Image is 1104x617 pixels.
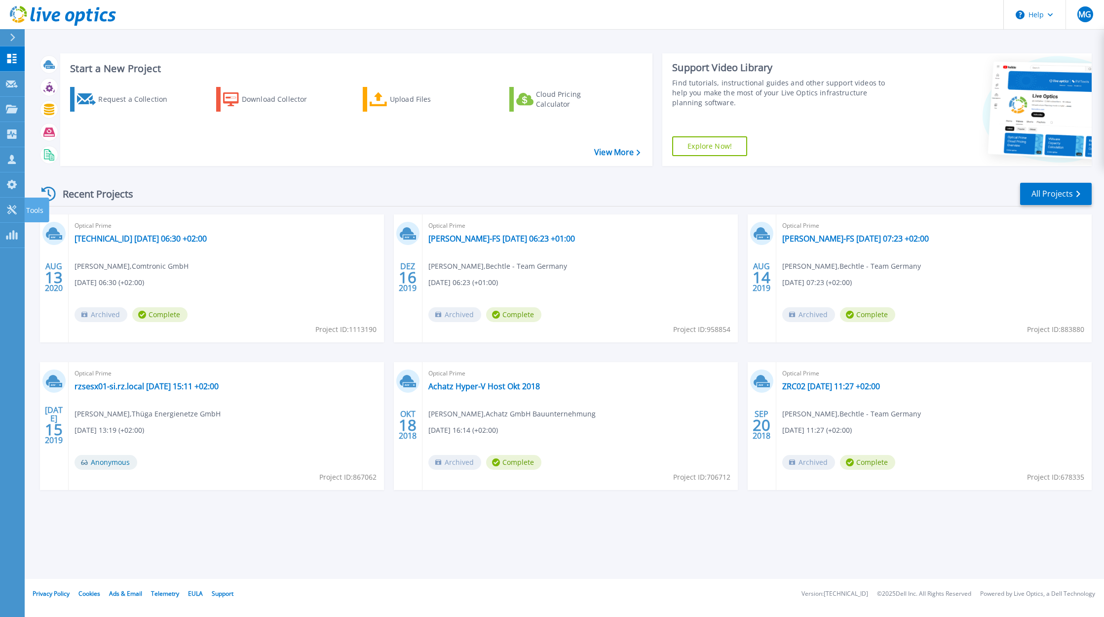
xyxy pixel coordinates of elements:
div: Request a Collection [98,89,177,109]
span: Optical Prime [428,220,732,231]
div: Recent Projects [38,182,147,206]
span: Archived [782,307,835,322]
span: MG [1078,10,1091,18]
a: Cookies [78,589,100,598]
p: Tools [26,198,43,223]
div: OKT 2018 [398,407,417,443]
span: [DATE] 11:27 (+02:00) [782,425,852,436]
a: rzsesx01-si.rz.local [DATE] 15:11 +02:00 [75,381,219,391]
a: [PERSON_NAME]-FS [DATE] 06:23 +01:00 [428,234,575,244]
span: Project ID: 867062 [319,472,377,483]
span: Complete [840,307,895,322]
a: Ads & Email [109,589,142,598]
div: AUG 2020 [44,259,63,295]
a: [TECHNICAL_ID] [DATE] 06:30 +02:00 [75,234,207,244]
a: [PERSON_NAME]-FS [DATE] 07:23 +02:00 [782,234,929,244]
span: Project ID: 958854 [673,324,730,335]
a: Achatz Hyper-V Host Okt 2018 [428,381,540,391]
span: [DATE] 06:30 (+02:00) [75,277,144,288]
span: Project ID: 678335 [1027,472,1084,483]
a: Download Collector [216,87,326,112]
span: 16 [399,273,417,282]
span: [PERSON_NAME] , Achatz GmbH Bauunternehmung [428,409,596,419]
span: [DATE] 06:23 (+01:00) [428,277,498,288]
span: Optical Prime [428,368,732,379]
span: Optical Prime [75,220,378,231]
a: Cloud Pricing Calculator [509,87,619,112]
span: Archived [75,307,127,322]
a: View More [594,148,640,157]
span: 15 [45,425,63,434]
li: Powered by Live Optics, a Dell Technology [980,591,1095,597]
span: Optical Prime [782,368,1086,379]
a: Explore Now! [672,136,747,156]
span: Project ID: 1113190 [315,324,377,335]
span: 20 [753,421,770,429]
div: Support Video Library [672,61,893,74]
span: Complete [486,455,541,470]
a: Privacy Policy [33,589,70,598]
span: Archived [428,455,481,470]
div: Find tutorials, instructional guides and other support videos to help you make the most of your L... [672,78,893,108]
span: [DATE] 16:14 (+02:00) [428,425,498,436]
a: Telemetry [151,589,179,598]
span: Complete [486,307,541,322]
span: Project ID: 706712 [673,472,730,483]
a: Support [212,589,233,598]
span: [PERSON_NAME] , Thüga Energienetze GmbH [75,409,221,419]
div: AUG 2019 [752,259,771,295]
li: © 2025 Dell Inc. All Rights Reserved [877,591,971,597]
a: Upload Files [363,87,473,112]
span: Archived [428,307,481,322]
a: Request a Collection [70,87,180,112]
h3: Start a New Project [70,63,640,74]
div: SEP 2018 [752,407,771,443]
div: Download Collector [242,89,321,109]
li: Version: [TECHNICAL_ID] [801,591,868,597]
span: Complete [132,307,188,322]
span: Project ID: 883880 [1027,324,1084,335]
span: Complete [840,455,895,470]
span: [DATE] 07:23 (+02:00) [782,277,852,288]
span: [PERSON_NAME] , Comtronic GmbH [75,261,189,272]
span: Optical Prime [75,368,378,379]
a: All Projects [1020,183,1092,205]
span: 14 [753,273,770,282]
span: [PERSON_NAME] , Bechtle - Team Germany [782,409,921,419]
span: 18 [399,421,417,429]
div: Cloud Pricing Calculator [536,89,615,109]
span: [DATE] 13:19 (+02:00) [75,425,144,436]
span: 13 [45,273,63,282]
span: Anonymous [75,455,137,470]
div: Upload Files [390,89,469,109]
a: ZRC02 [DATE] 11:27 +02:00 [782,381,880,391]
span: [PERSON_NAME] , Bechtle - Team Germany [782,261,921,272]
span: Archived [782,455,835,470]
div: [DATE] 2019 [44,407,63,443]
a: EULA [188,589,203,598]
span: [PERSON_NAME] , Bechtle - Team Germany [428,261,567,272]
span: Optical Prime [782,220,1086,231]
div: DEZ 2019 [398,259,417,295]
